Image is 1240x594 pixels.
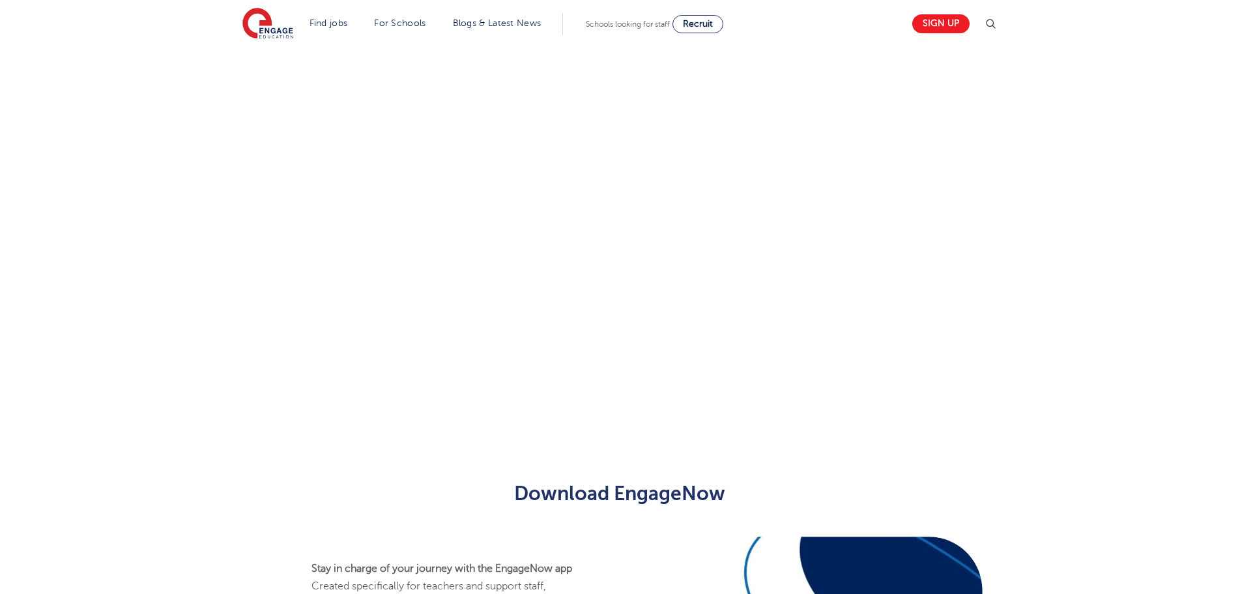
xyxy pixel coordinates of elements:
[672,15,723,33] a: Recruit
[374,18,425,28] a: For Schools
[242,8,293,40] img: Engage Education
[453,18,541,28] a: Blogs & Latest News
[912,14,970,33] a: Sign up
[586,20,670,29] span: Schools looking for staff
[300,483,940,505] h2: Download EngageNow
[683,19,713,29] span: Recruit
[311,563,572,574] strong: Stay in charge of your journey with the EngageNow app
[310,18,348,28] a: Find jobs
